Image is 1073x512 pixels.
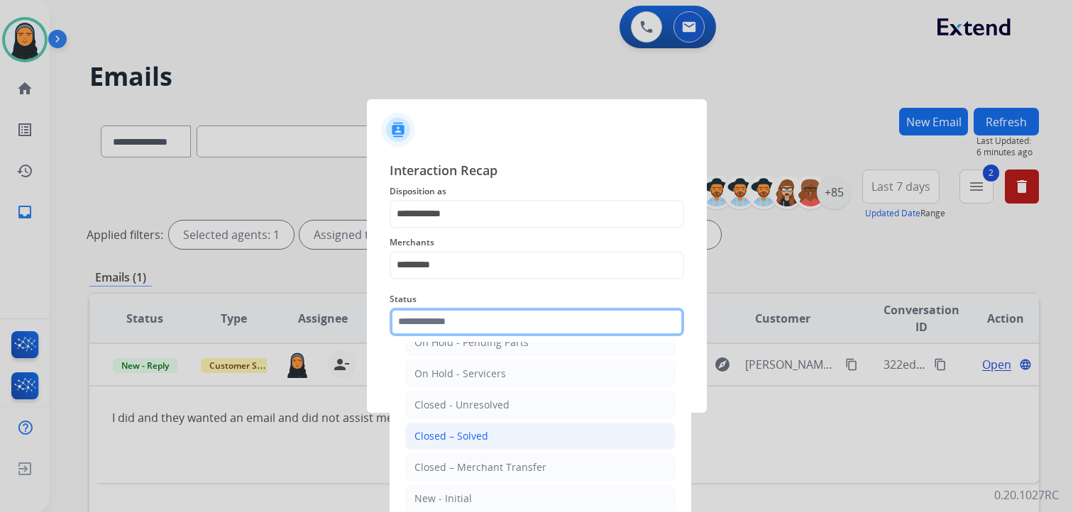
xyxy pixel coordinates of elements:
img: contactIcon [381,113,415,147]
span: Merchants [390,234,684,251]
div: On Hold - Pending Parts [414,335,529,350]
span: Disposition as [390,183,684,200]
div: Closed - Unresolved [414,398,510,412]
div: New - Initial [414,491,472,506]
div: On Hold - Servicers [414,367,506,381]
p: 0.20.1027RC [994,486,1059,503]
span: Status [390,291,684,308]
div: Closed – Merchant Transfer [414,460,546,474]
div: Closed – Solved [414,429,488,443]
span: Interaction Recap [390,160,684,183]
